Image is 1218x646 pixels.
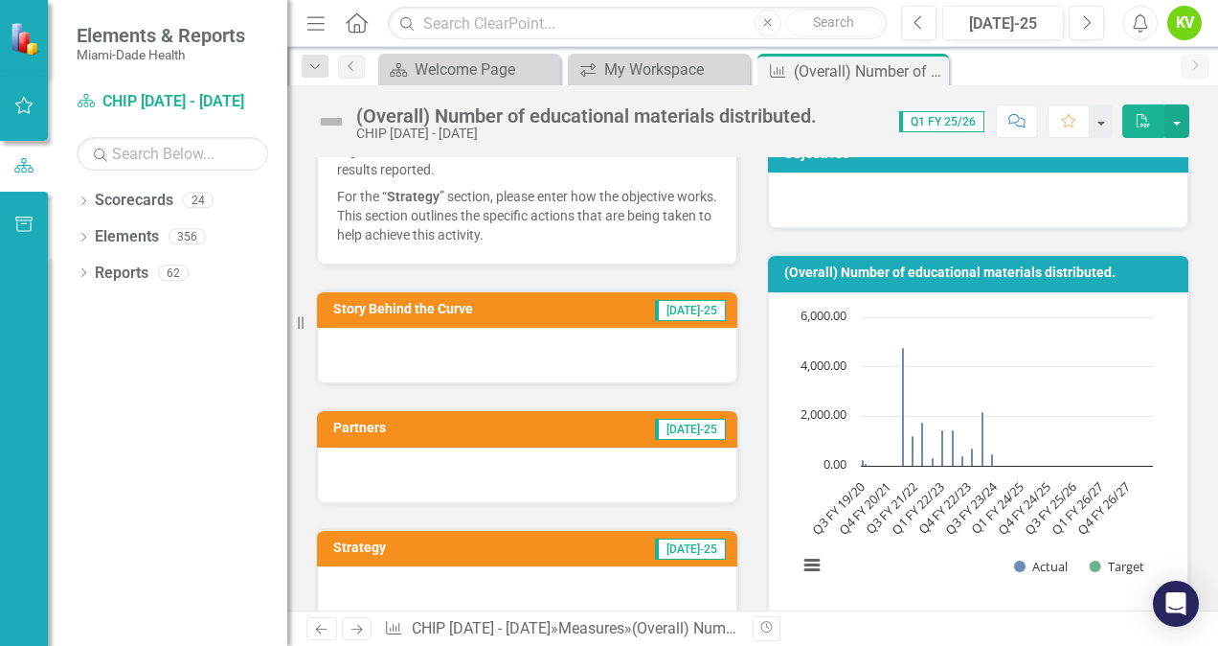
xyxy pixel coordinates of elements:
span: [DATE]-25 [655,539,726,560]
path: Q1 FY 20/21, 2. Actual. [868,465,871,466]
button: Show Target [1090,558,1144,575]
input: Search Below... [77,137,268,171]
path: Q2 FY 20/21, 2. Actual. [871,465,874,466]
div: 24 [183,193,214,209]
path: Q3 FY 21/22, 1,770. Actual. [921,422,924,466]
path: Q2 FY 21/22, 1,220. Actual. [912,435,914,466]
button: Search [786,10,882,36]
path: Q2 FY 22/23, 1,440. Actual. [952,429,955,466]
svg: Interactive chart [788,308,1162,595]
text: Q4 FY 20/21 [835,478,894,538]
path: Q4 FY 23/24, 10. Target. [1012,465,1015,466]
a: My Workspace [573,58,745,81]
div: 62 [158,265,189,281]
path: Q4 FY 19/20, 100. Actual. [865,463,868,466]
div: [DATE]-25 [949,12,1057,35]
path: Q4 FY 22/23, 10. Target. [973,465,976,466]
text: Q3 FY 19/20 [808,478,868,538]
span: Search [813,14,854,30]
span: Elements & Reports [77,24,245,47]
text: Q3 FY 21/22 [862,478,921,538]
text: Q4 FY 22/23 [914,478,974,538]
path: Q4 FY 20/21, 2. Actual. [891,465,894,466]
path: Q4 FY 23/24, 2. Actual. [1011,465,1014,466]
path: Q2 FY 23/24, 488. Actual. [991,453,994,466]
p: For the “ ” section, please enter how the objective works. This section outlines the specific act... [337,183,717,244]
h3: Strategy [333,541,499,555]
text: Q4 FY 24/25 [994,478,1053,538]
path: Q3 FY 23/24, 2. Actual. [1002,465,1004,466]
text: Q1 FY 24/25 [968,478,1027,538]
path: Q3 FY 22/23, 10. Target. [962,465,965,466]
text: Q3 FY 25/26 [1021,478,1080,538]
small: Miami-Dade Health [77,47,245,62]
text: 0.00 [823,455,846,473]
path: Q2 FY 21/22, 10. Target. [913,465,915,466]
div: Chart. Highcharts interactive chart. [788,308,1168,595]
button: Show Actual [1014,558,1068,575]
path: Q4 FY 20/21, 10. Target. [892,465,895,466]
button: View chart menu, Chart [799,552,825,579]
path: Q3 FY 20/21, 10. Target. [883,465,886,466]
path: Q3 FY 20/21, 2. Actual. [882,465,885,466]
text: 4,000.00 [801,357,846,374]
path: Q2 FY 22/23, 10. Target. [953,465,956,466]
input: Search ClearPoint... [388,7,887,40]
text: 6,000.00 [801,307,846,324]
img: Not Defined [316,106,347,137]
div: » » [384,618,738,640]
path: Q1 FY 23/24, 10. Target. [982,465,985,466]
div: Open Intercom Messenger [1153,581,1199,627]
path: Q1 FY 21/22, 4,770. Actual. [902,347,905,466]
div: CHIP [DATE] - [DATE] [356,127,817,141]
path: Q4 FY 21/22, 332. Actual. [932,457,935,466]
img: ClearPoint Strategy [10,21,43,55]
a: Reports [95,263,148,285]
div: Welcome Page [415,58,555,81]
path: Q1 FY 21/22, 10. Target. [903,465,906,466]
a: Elements [95,226,159,248]
span: [DATE]-25 [655,419,726,440]
div: (Overall) Number of educational materials distributed. [632,619,995,637]
path: Q3 FY 23/24, 10. Target. [1003,465,1005,466]
button: [DATE]-25 [942,6,1064,40]
text: Q1 FY 26/27 [1048,478,1107,538]
div: (Overall) Number of educational materials distributed. [356,105,817,127]
path: Q1 FY 22/23, 10. Target. [942,465,945,466]
div: (Overall) Number of educational materials distributed. [794,59,944,83]
path: Q1 FY 22/23, 1,440. Actual. [941,429,944,466]
span: Q1 FY 25/26 [899,111,984,132]
text: 2,000.00 [801,405,846,423]
path: Q4 FY 21/22, 10. Target. [933,465,936,466]
span: [DATE]-25 [655,300,726,321]
h3: (Overall) Number of educational materials distributed. [784,265,1179,280]
a: Welcome Page [383,58,555,81]
text: Q3 FY 23/24 [941,477,1002,538]
div: My Workspace [604,58,745,81]
path: Q3 FY 21/22, 10. Target. [923,465,926,466]
text: Q4 FY 26/27 [1073,478,1133,538]
a: CHIP [DATE] - [DATE] [77,91,268,113]
a: CHIP [DATE] - [DATE] [412,619,551,637]
h3: Partners [333,421,499,435]
h3: Story Behind the Curve [333,302,593,316]
a: Measures [558,619,624,637]
path: Q2 FY 23/24, 10. Target. [992,465,995,466]
a: Scorecards [95,190,173,212]
div: 356 [169,229,206,245]
path: Q3 FY 22/23, 395. Actual. [961,455,964,466]
path: Q1 FY 23/24, 2,190. Actual. [981,411,984,466]
strong: Strategy [387,189,440,204]
path: Q2 FY 20/21, 10. Target. [873,465,876,466]
text: Q1 FY 22/23 [888,478,947,538]
path: Q4 FY 22/23, 730. Actual. [971,448,974,466]
path: Q3 FY 19/20, 250. Actual. [862,459,865,466]
button: KV [1167,6,1202,40]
